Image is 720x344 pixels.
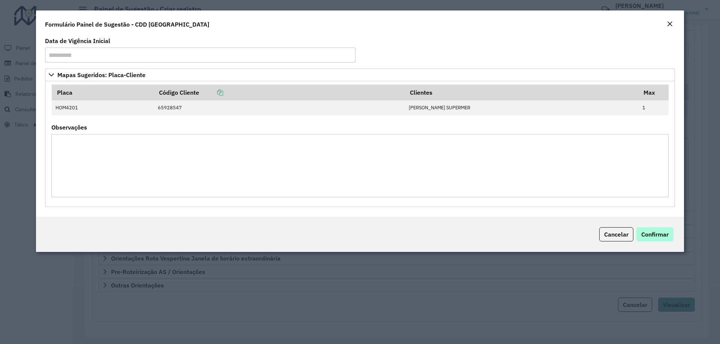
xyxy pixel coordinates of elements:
td: 65928547 [154,100,405,115]
a: Copiar [199,89,223,96]
span: Mapas Sugeridos: Placa-Cliente [57,72,145,78]
label: Data de Vigência Inicial [45,36,110,45]
td: [PERSON_NAME] SUPERMER [405,100,638,115]
h4: Formulário Painel de Sugestão - CDD [GEOGRAPHIC_DATA] [45,20,209,29]
em: Fechar [667,21,673,27]
div: Mapas Sugeridos: Placa-Cliente [45,81,675,207]
th: Clientes [405,85,638,100]
label: Observações [51,123,87,132]
button: Confirmar [636,227,673,241]
th: Código Cliente [154,85,405,100]
span: Cancelar [604,231,628,238]
td: 1 [639,100,669,115]
span: Confirmar [641,231,669,238]
button: Close [664,19,675,29]
button: Cancelar [599,227,633,241]
th: Placa [52,85,154,100]
a: Mapas Sugeridos: Placa-Cliente [45,69,675,81]
td: HOM4201 [52,100,154,115]
th: Max [639,85,669,100]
